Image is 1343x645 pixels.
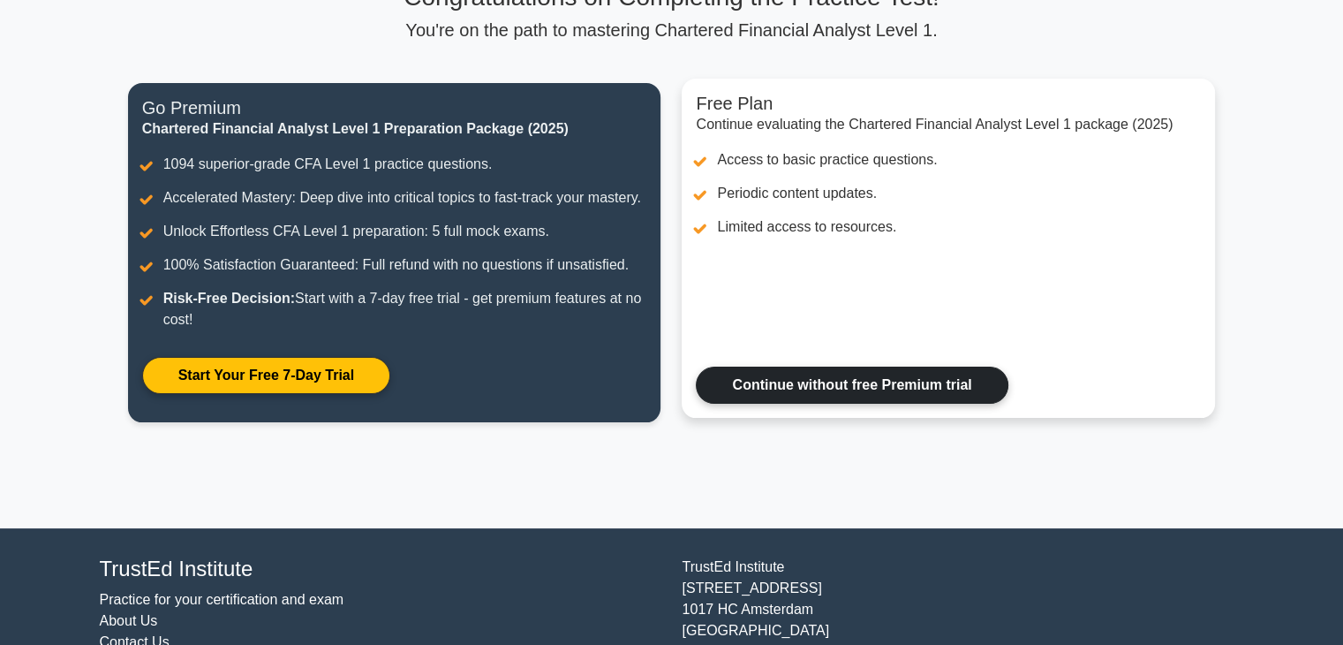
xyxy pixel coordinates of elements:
h4: TrustEd Institute [100,557,661,582]
a: Start Your Free 7-Day Trial [142,357,390,394]
a: About Us [100,613,158,628]
p: You're on the path to mastering Chartered Financial Analyst Level 1. [128,19,1216,41]
a: Continue without free Premium trial [696,367,1007,404]
a: Practice for your certification and exam [100,592,344,607]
